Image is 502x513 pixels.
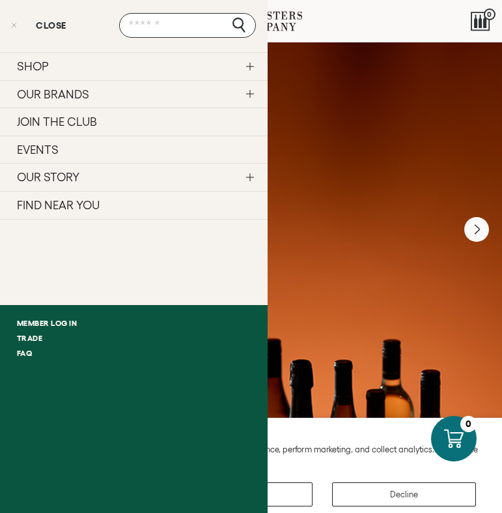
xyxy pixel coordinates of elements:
[17,199,100,212] span: FIND NEAR YOU
[17,143,59,156] span: EVENTS
[390,490,418,499] span: Decline
[487,9,492,18] span: 0
[332,482,476,506] button: Decline
[36,20,66,31] span: Close
[17,334,42,342] span: Trade
[17,60,49,73] span: SHOP
[12,18,66,33] button: Close cart
[464,217,489,242] button: Next
[17,319,77,327] span: Member Log In
[17,349,33,357] span: FAQ
[17,88,89,101] span: OUR BRANDS
[466,417,471,431] span: 0
[17,171,79,184] span: OUR STORY
[17,115,97,128] span: JOIN THE CLUB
